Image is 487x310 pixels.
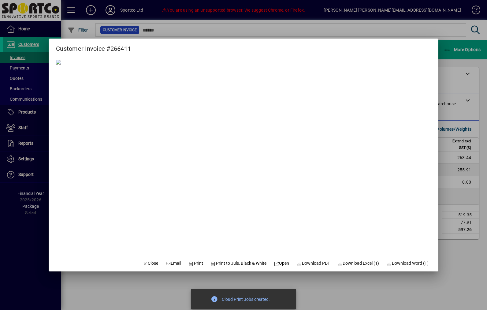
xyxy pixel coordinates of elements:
[163,258,184,269] button: Email
[384,258,431,269] button: Download Word (1)
[208,258,269,269] button: Print to Juls, Black & White
[49,39,138,54] h2: Customer Invoice #266411
[271,258,292,269] a: Open
[274,260,289,267] span: Open
[189,260,203,267] span: Print
[210,260,266,267] span: Print to Juls, Black & White
[337,260,379,267] span: Download Excel (1)
[222,296,270,304] div: Cloud Print Jobs created.
[140,258,161,269] button: Close
[386,260,429,267] span: Download Word (1)
[142,260,158,267] span: Close
[294,258,333,269] a: Download PDF
[186,258,206,269] button: Print
[296,260,330,267] span: Download PDF
[165,260,181,267] span: Email
[335,258,382,269] button: Download Excel (1)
